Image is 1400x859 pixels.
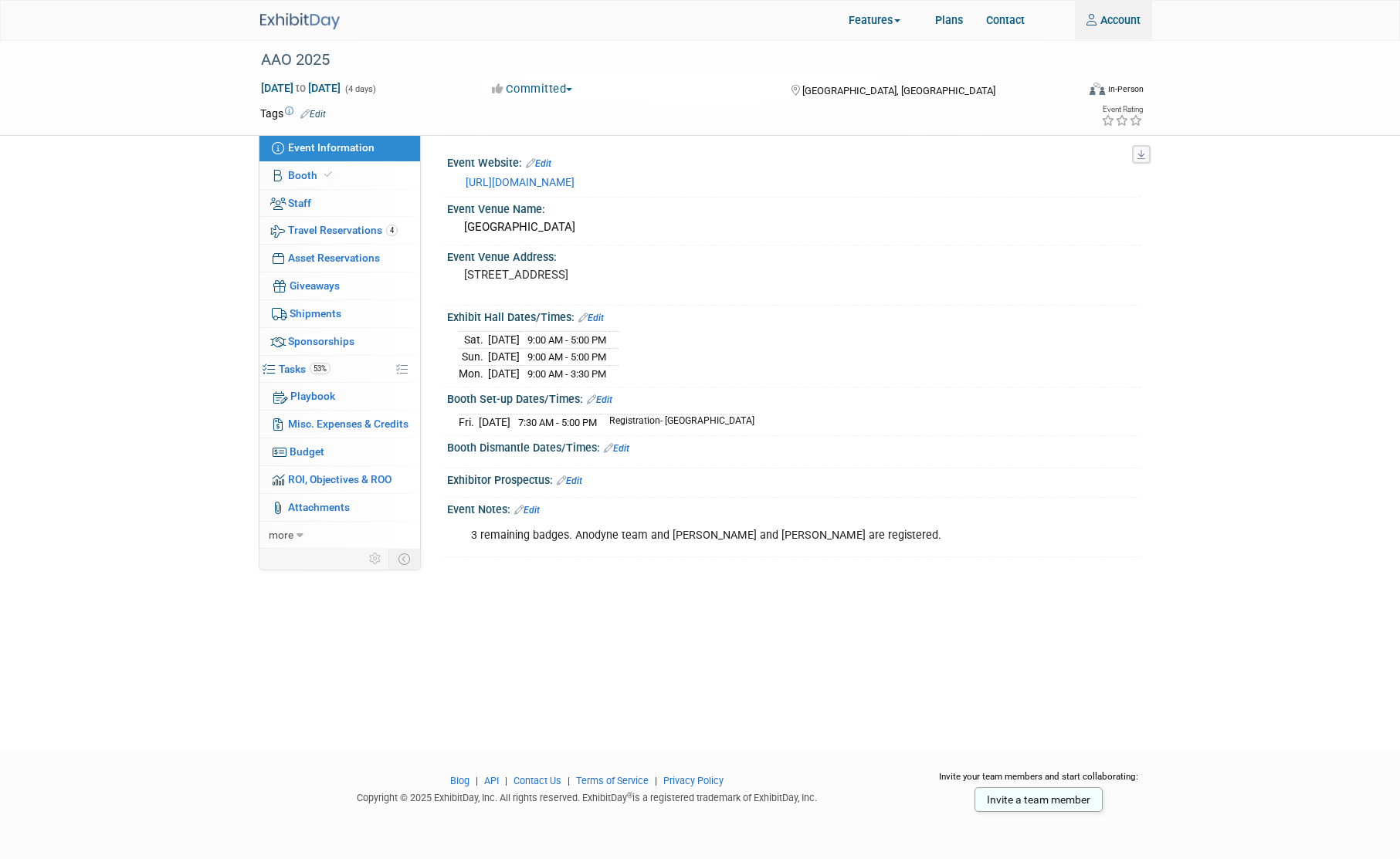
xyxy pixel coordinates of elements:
span: [GEOGRAPHIC_DATA], [GEOGRAPHIC_DATA] [802,85,995,96]
a: Staff [259,190,420,217]
td: [DATE] [479,414,510,430]
span: Staff [288,197,311,209]
a: Contact [975,1,1036,39]
a: Invite a team member [975,787,1103,812]
a: Edit [300,109,326,120]
span: Event Information [288,141,375,154]
a: Privacy Policy [663,775,724,786]
td: [DATE] [488,365,520,381]
div: Copyright © 2025 ExhibitDay, Inc. All rights reserved. ExhibitDay is a registered trademark of Ex... [260,787,915,805]
span: Misc. Expenses & Credits [288,418,408,430]
span: more [269,529,293,541]
i: Booth reservation complete [324,171,332,179]
div: AAO 2025 [256,46,1069,74]
td: [DATE] [488,332,520,349]
div: Booth Set-up Dates/Times: [447,387,1141,408]
span: | [651,775,661,786]
a: Features [837,2,924,40]
a: API [484,775,499,786]
a: Blog [450,775,469,786]
td: Sun. [459,349,488,366]
a: Playbook [259,383,420,410]
span: ROI, Objectives & ROO [288,473,392,485]
a: Plans [924,1,975,39]
span: Shipments [290,307,341,320]
span: Booth [288,169,335,181]
sup: ® [627,791,632,800]
a: Giveaways [259,272,420,299]
a: Sponsorships [259,328,420,355]
a: Budget [259,438,420,465]
span: 4 [386,225,398,236]
a: Shipments [259,300,420,327]
a: Asset Reservations [259,245,420,272]
div: Booth Dismantle Dates/Times: [447,436,1141,456]
div: Event Venue Address: [447,245,1141,265]
a: Account [1075,1,1152,39]
a: Travel Reservations4 [259,217,420,244]
a: Misc. Expenses & Credits [259,411,420,438]
div: Event Rating [1101,106,1143,113]
span: | [501,775,511,786]
a: Attachments [259,494,420,521]
a: Edit [587,394,612,405]
td: Sat. [459,332,488,349]
span: Travel Reservations [288,224,398,236]
pre: [STREET_ADDRESS] [464,268,719,282]
span: (4 days) [344,84,376,94]
a: Terms of Service [576,775,649,786]
td: Personalize Event Tab Strip [362,549,389,569]
span: 9:00 AM - 3:30 PM [527,368,606,380]
div: Event Format [1016,80,1144,103]
span: Tasks [279,363,331,375]
span: 9:00 AM - 5:00 PM [527,334,606,346]
a: Edit [526,158,551,169]
a: Edit [604,443,629,454]
span: [DATE] [DATE] [260,81,341,95]
a: Edit [578,313,604,323]
div: Invite your team members and start collaborating: [937,770,1141,793]
span: Attachments [288,501,350,513]
a: Event Information [259,134,420,161]
span: Budget [290,445,324,458]
td: Mon. [459,365,488,381]
a: Contact Us [514,775,561,786]
div: Exhibitor Prospectus: [447,468,1141,489]
a: Tasks53% [259,356,420,383]
td: Registration- [GEOGRAPHIC_DATA] [600,414,754,430]
span: 7:30 AM - 5:00 PM [518,417,597,428]
div: Event Website: [447,151,1141,171]
a: [URL][DOMAIN_NAME] [466,176,575,188]
div: Event Notes: [447,498,1141,518]
div: 3 remaining badges. Anodyne team and [PERSON_NAME] and [PERSON_NAME] are registered. [460,520,1002,551]
span: to [293,82,308,94]
span: Sponsorships [288,335,354,347]
span: Asset Reservations [288,252,380,264]
button: Committed [486,81,578,97]
div: Exhibit Hall Dates/Times: [447,306,1141,326]
span: Playbook [290,390,335,402]
a: more [259,522,420,549]
span: | [564,775,574,786]
div: Event Venue Name: [447,198,1141,217]
a: Edit [514,505,540,516]
span: Giveaways [290,279,340,292]
span: 53% [310,363,331,374]
a: Edit [557,475,582,486]
td: [DATE] [488,349,520,366]
td: Fri. [459,414,479,430]
a: Booth [259,162,420,189]
span: | [472,775,482,786]
img: Format-Inperson.png [1090,83,1105,95]
div: [GEOGRAPHIC_DATA] [459,215,1129,239]
div: In-Person [1107,83,1144,95]
img: ExhibitDay [260,13,340,29]
span: 9:00 AM - 5:00 PM [527,351,606,363]
a: ROI, Objectives & ROO [259,466,420,493]
td: Toggle Event Tabs [388,549,420,569]
td: Tags [260,106,326,121]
